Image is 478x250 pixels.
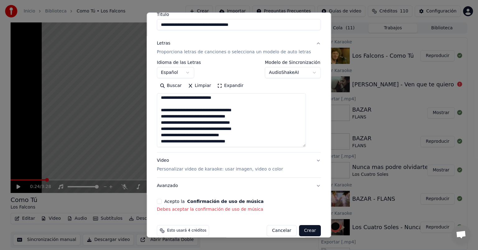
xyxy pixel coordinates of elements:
p: Personalizar video de karaoke: usar imagen, video o color [157,166,283,172]
p: Debes aceptar la confirmación de uso de música [157,206,321,213]
label: Título [157,12,321,17]
button: VideoPersonalizar video de karaoke: usar imagen, video o color [157,152,321,177]
button: Avanzado [157,178,321,194]
button: Cancelar [267,225,297,236]
p: Proporciona letras de canciones o selecciona un modelo de auto letras [157,49,311,55]
div: LetrasProporciona letras de canciones o selecciona un modelo de auto letras [157,60,321,152]
button: Buscar [157,81,185,91]
button: Limpiar [185,81,214,91]
label: Idioma de las Letras [157,60,201,65]
label: Acepto la [164,199,264,204]
button: Expandir [214,81,247,91]
label: Modelo de Sincronización [265,60,321,65]
div: Letras [157,40,170,46]
button: Acepto la [187,199,264,204]
span: Esto usará 4 créditos [167,228,206,233]
div: Video [157,157,283,172]
button: Crear [299,225,321,236]
button: LetrasProporciona letras de canciones o selecciona un modelo de auto letras [157,35,321,60]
